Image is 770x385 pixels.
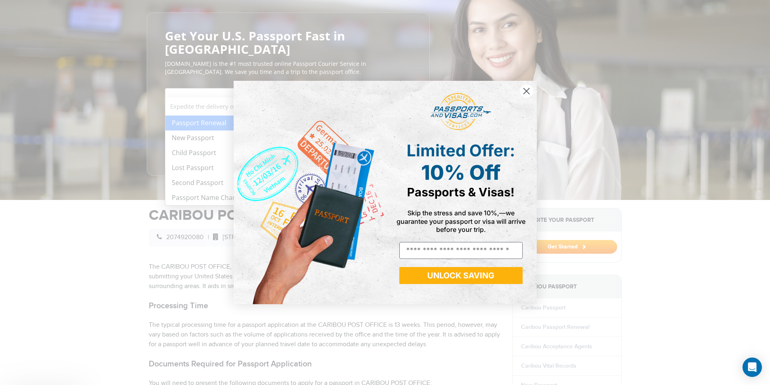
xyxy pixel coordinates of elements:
[397,209,525,233] span: Skip the stress and save 10%,—we guarantee your passport or visa will arrive before your trip.
[421,160,500,185] span: 10% Off
[430,93,491,131] img: passports and visas
[743,358,762,377] div: Open Intercom Messenger
[234,81,385,304] img: de9cda0d-0715-46ca-9a25-073762a91ba7.png
[519,84,534,98] button: Close dialog
[407,141,515,160] span: Limited Offer:
[399,267,523,284] button: UNLOCK SAVING
[407,185,515,199] span: Passports & Visas!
